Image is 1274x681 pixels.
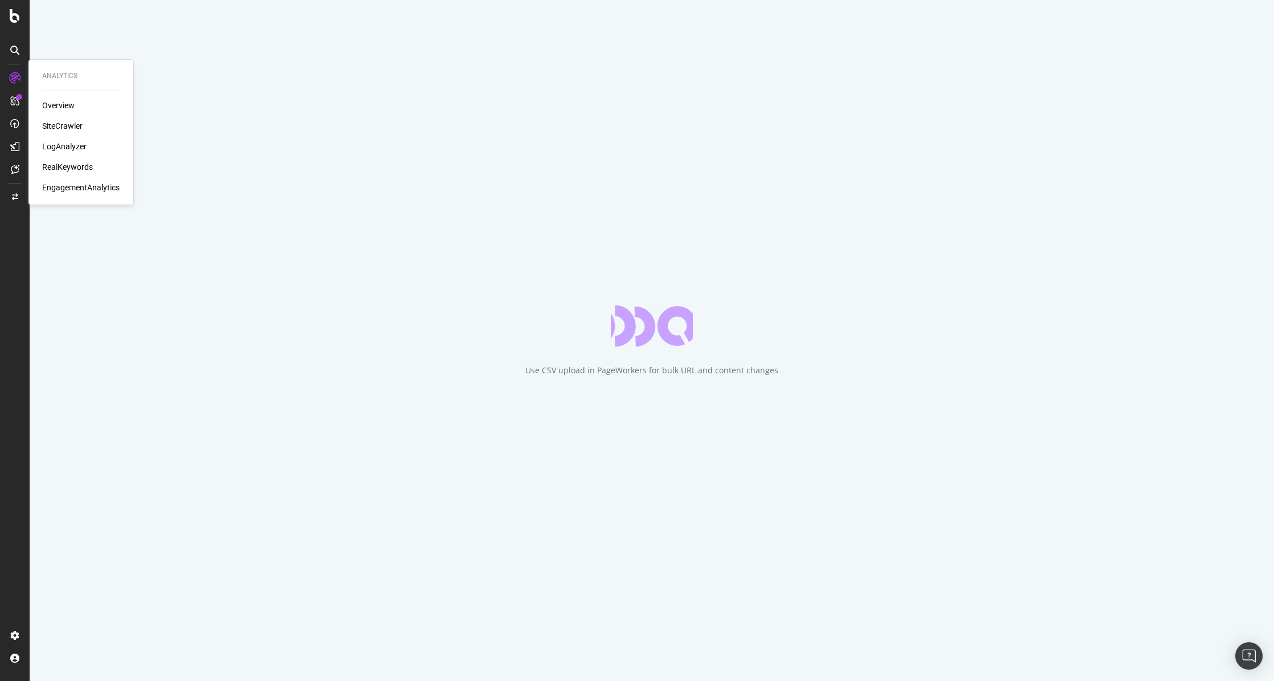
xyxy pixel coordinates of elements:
a: RealKeywords [42,161,93,173]
div: animation [611,305,693,346]
div: Use CSV upload in PageWorkers for bulk URL and content changes [525,365,778,376]
a: LogAnalyzer [42,141,87,152]
div: Open Intercom Messenger [1235,642,1263,670]
a: EngagementAnalytics [42,182,120,193]
a: Overview [42,100,75,111]
a: SiteCrawler [42,120,83,132]
div: Analytics [42,71,120,81]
